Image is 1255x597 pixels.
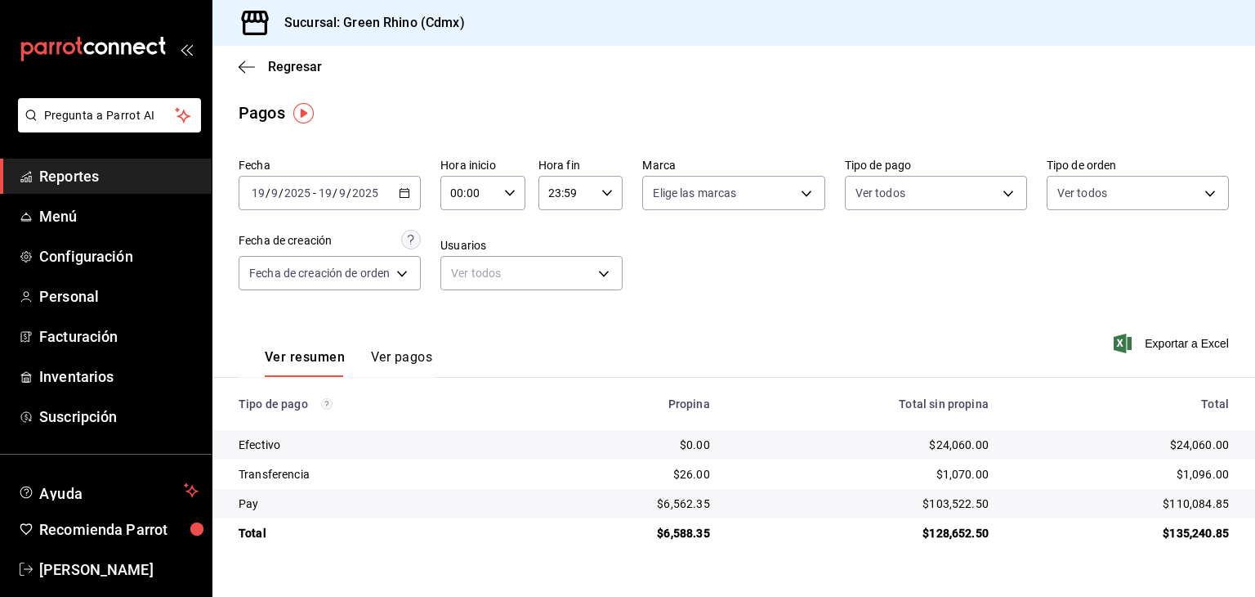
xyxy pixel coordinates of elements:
[39,481,177,500] span: Ayuda
[440,159,525,171] label: Hora inicio
[251,186,266,200] input: --
[265,349,345,377] button: Ver resumen
[736,397,989,411] div: Total sin propina
[265,349,432,377] div: navigation tabs
[39,245,199,267] span: Configuración
[736,466,989,483] div: $1,070.00
[1117,334,1229,353] button: Exportar a Excel
[39,559,199,581] span: [PERSON_NAME]
[538,159,623,171] label: Hora fin
[1047,159,1229,171] label: Tipo de orden
[239,232,332,249] div: Fecha de creación
[1015,437,1229,453] div: $24,060.00
[318,186,333,200] input: --
[239,437,520,453] div: Efectivo
[293,103,314,123] img: Tooltip marker
[39,366,199,388] span: Inventarios
[1015,466,1229,483] div: $1,096.00
[39,165,199,187] span: Reportes
[39,406,199,428] span: Suscripción
[268,59,322,74] span: Regresar
[239,59,322,74] button: Regresar
[321,398,333,410] svg: Los pagos realizados con Pay y otras terminales son montos brutos.
[180,43,193,56] button: open_drawer_menu
[642,159,824,171] label: Marca
[845,159,1027,171] label: Tipo de pago
[371,349,432,377] button: Ver pagos
[351,186,379,200] input: ----
[266,186,270,200] span: /
[279,186,284,200] span: /
[546,525,709,541] div: $6,588.35
[239,397,520,411] div: Tipo de pago
[39,518,199,541] span: Recomienda Parrot
[1015,525,1229,541] div: $135,240.85
[546,397,709,411] div: Propina
[239,496,520,512] div: Pay
[18,98,201,132] button: Pregunta a Parrot AI
[736,437,989,453] div: $24,060.00
[736,525,989,541] div: $128,652.50
[546,466,709,483] div: $26.00
[546,496,709,512] div: $6,562.35
[440,256,623,290] div: Ver todos
[249,265,390,281] span: Fecha de creación de orden
[440,240,623,251] label: Usuarios
[239,159,421,171] label: Fecha
[1015,397,1229,411] div: Total
[239,525,520,541] div: Total
[346,186,351,200] span: /
[270,186,279,200] input: --
[855,185,905,201] span: Ver todos
[333,186,337,200] span: /
[338,186,346,200] input: --
[313,186,316,200] span: -
[39,285,199,307] span: Personal
[39,205,199,227] span: Menú
[39,325,199,348] span: Facturación
[653,185,736,201] span: Elige las marcas
[271,13,465,33] h3: Sucursal: Green Rhino (Cdmx)
[44,107,176,124] span: Pregunta a Parrot AI
[239,101,285,125] div: Pagos
[546,437,709,453] div: $0.00
[1015,496,1229,512] div: $110,084.85
[736,496,989,512] div: $103,522.50
[239,466,520,483] div: Transferencia
[1057,185,1107,201] span: Ver todos
[284,186,311,200] input: ----
[11,119,201,136] a: Pregunta a Parrot AI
